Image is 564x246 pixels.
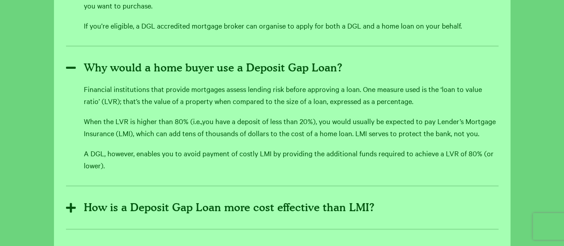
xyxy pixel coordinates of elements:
[84,115,498,139] p: When the LVR is higher than 80% (i.e.,you have a deposit of less than 20%), you would usually be ...
[84,20,498,32] p: If you’re eligible, a DGL accredited mortgage broker can organise to apply for both a DGL and a h...
[84,83,498,107] p: Financial institutions that provide mortgages assess lending risk before approving a loan. One me...
[66,196,498,219] button: How is a Deposit Gap Loan more cost effective than LMI?
[84,147,498,171] p: A DGL, however, enables you to avoid payment of costly LMI by providing the additional funds requ...
[66,57,498,79] button: Why would a home buyer use a Deposit Gap Loan?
